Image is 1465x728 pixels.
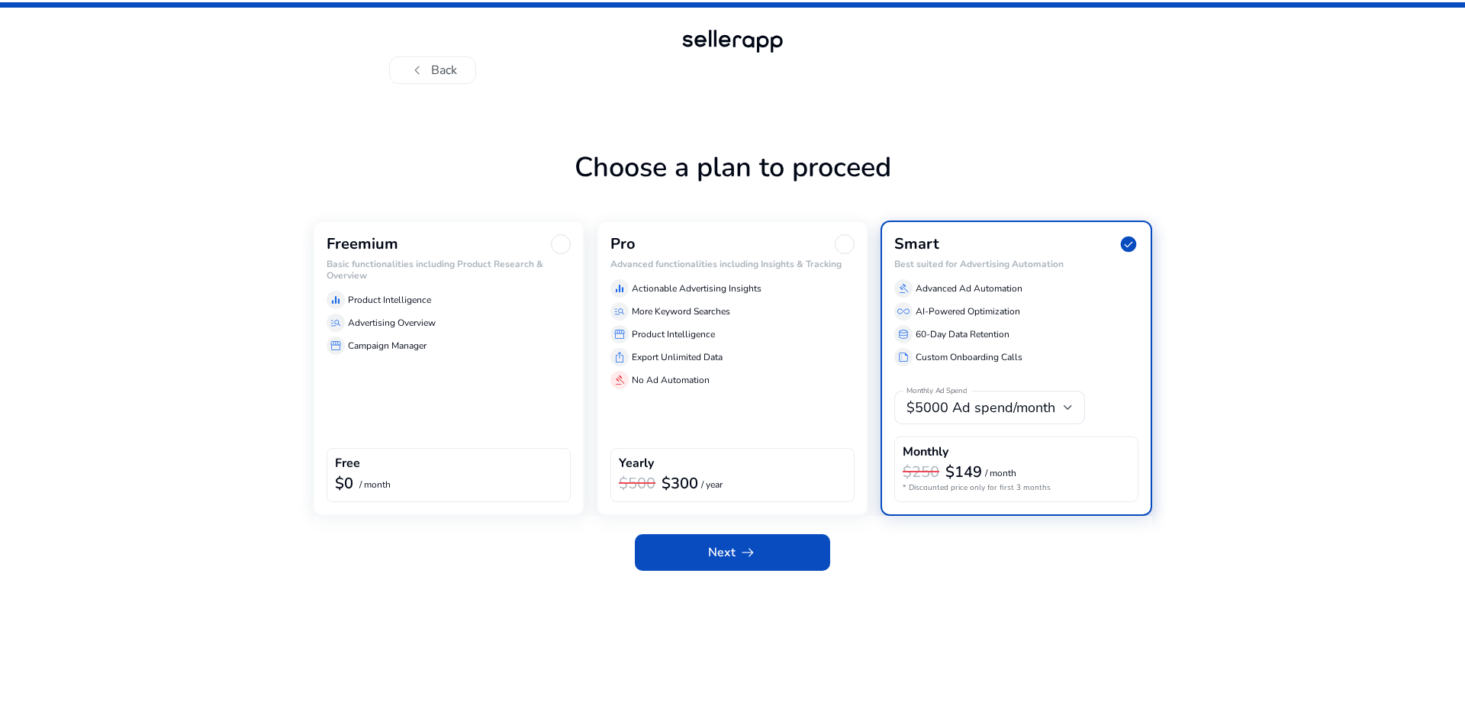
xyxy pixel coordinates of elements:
p: Product Intelligence [632,327,715,341]
p: No Ad Automation [632,373,710,387]
h6: Basic functionalities including Product Research & Overview [327,259,571,281]
span: $5000 Ad spend/month [906,398,1055,417]
h6: Best suited for Advertising Automation [894,259,1138,269]
p: Campaign Manager [348,339,427,353]
b: $300 [662,473,698,494]
p: Actionable Advertising Insights [632,282,761,295]
span: arrow_right_alt [739,543,757,562]
span: manage_search [330,317,342,329]
b: $0 [335,473,353,494]
b: $149 [945,462,982,482]
p: AI-Powered Optimization [916,304,1020,318]
span: storefront [613,328,626,340]
button: Nextarrow_right_alt [635,534,830,571]
span: summarize [897,351,910,363]
p: * Discounted price only for first 3 months [903,482,1130,494]
h1: Choose a plan to proceed [313,151,1152,221]
mat-label: Monthly Ad Spend [906,386,967,397]
span: chevron_left [408,61,427,79]
span: manage_search [613,305,626,317]
span: gavel [613,374,626,386]
p: Product Intelligence [348,293,431,307]
h4: Monthly [903,445,948,459]
h4: Free [335,456,360,471]
p: More Keyword Searches [632,304,730,318]
p: Advertising Overview [348,316,436,330]
p: / month [359,480,391,490]
p: Advanced Ad Automation [916,282,1022,295]
p: Custom Onboarding Calls [916,350,1022,364]
span: database [897,328,910,340]
h4: Yearly [619,456,654,471]
span: check_circle [1119,234,1138,254]
span: storefront [330,340,342,352]
h3: Pro [610,235,636,253]
span: gavel [897,282,910,295]
h3: $250 [903,463,939,482]
span: equalizer [613,282,626,295]
span: ios_share [613,351,626,363]
h3: Smart [894,235,939,253]
h6: Advanced functionalities including Insights & Tracking [610,259,855,269]
button: chevron_leftBack [389,56,476,84]
p: Export Unlimited Data [632,350,723,364]
h3: Freemium [327,235,398,253]
p: / year [701,480,723,490]
span: all_inclusive [897,305,910,317]
span: equalizer [330,294,342,306]
p: 60-Day Data Retention [916,327,1009,341]
span: Next [708,543,757,562]
h3: $500 [619,475,655,493]
p: / month [985,469,1016,478]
